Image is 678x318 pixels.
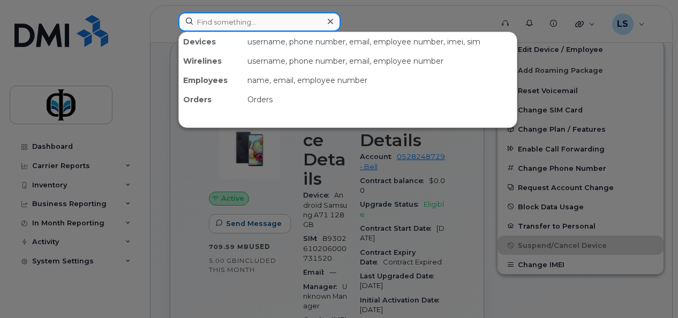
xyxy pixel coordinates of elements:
div: Orders [179,90,243,109]
div: username, phone number, email, employee number [243,51,517,71]
div: Devices [179,32,243,51]
div: Orders [243,90,517,109]
div: Wirelines [179,51,243,71]
div: username, phone number, email, employee number, imei, sim [243,32,517,51]
div: Employees [179,71,243,90]
div: name, email, employee number [243,71,517,90]
input: Find something... [178,12,341,32]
